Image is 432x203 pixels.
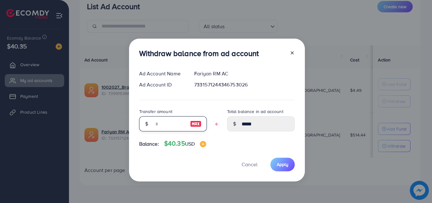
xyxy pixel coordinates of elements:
button: Cancel [234,158,265,171]
button: Apply [270,158,295,171]
h4: $40.35 [164,140,206,148]
img: image [190,120,201,128]
div: Ad Account ID [134,81,189,88]
label: Transfer amount [139,108,172,115]
span: Cancel [242,161,257,168]
span: USD [185,140,195,147]
div: 7331571244346753026 [189,81,299,88]
div: Fariyan RM AC [189,70,299,77]
span: Balance: [139,140,159,148]
span: Apply [277,161,288,168]
h3: Withdraw balance from ad account [139,49,259,58]
img: image [200,141,206,147]
label: Total balance in ad account [227,108,283,115]
div: Ad Account Name [134,70,189,77]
